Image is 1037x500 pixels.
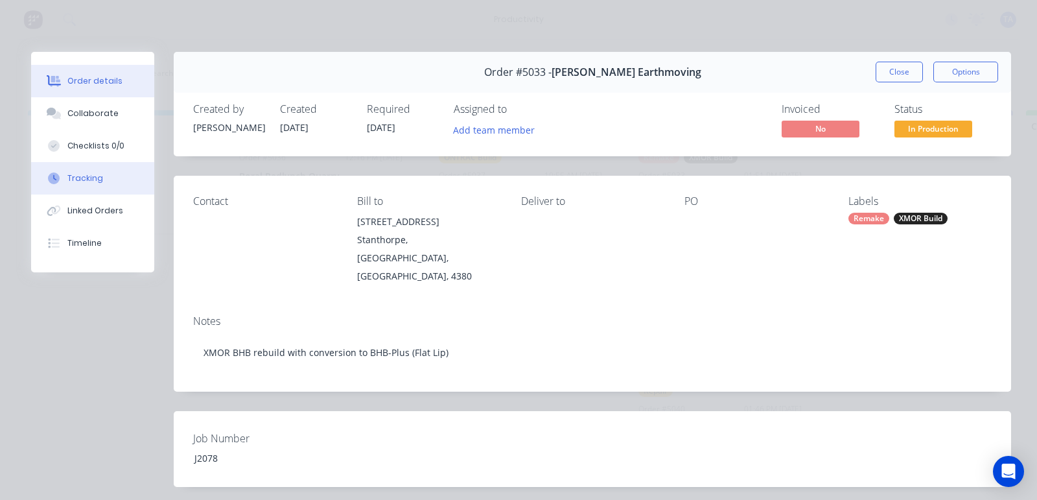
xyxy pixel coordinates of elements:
[193,431,355,446] label: Job Number
[193,333,992,372] div: XMOR BHB rebuild with conversion to BHB-Plus (Flat Lip)
[933,62,998,82] button: Options
[193,121,264,134] div: [PERSON_NAME]
[31,97,154,130] button: Collaborate
[67,108,119,119] div: Collaborate
[31,65,154,97] button: Order details
[357,213,500,231] div: [STREET_ADDRESS]
[848,213,889,224] div: Remake
[367,121,395,134] span: [DATE]
[993,456,1024,487] div: Open Intercom Messenger
[67,173,103,184] div: Tracking
[876,62,923,82] button: Close
[848,195,992,208] div: Labels
[31,195,154,227] button: Linked Orders
[357,213,500,285] div: [STREET_ADDRESS]Stanthorpe, [GEOGRAPHIC_DATA], [GEOGRAPHIC_DATA], 4380
[193,195,336,208] div: Contact
[67,75,122,87] div: Order details
[31,162,154,195] button: Tracking
[280,121,309,134] span: [DATE]
[357,195,500,208] div: Bill to
[447,121,542,138] button: Add team member
[280,103,351,115] div: Created
[552,66,701,78] span: [PERSON_NAME] Earthmoving
[684,195,828,208] div: PO
[193,315,992,327] div: Notes
[454,103,583,115] div: Assigned to
[894,103,992,115] div: Status
[367,103,438,115] div: Required
[894,213,948,224] div: XMOR Build
[184,449,346,468] div: J2078
[454,121,542,138] button: Add team member
[894,121,972,137] span: In Production
[67,140,124,152] div: Checklists 0/0
[484,66,552,78] span: Order #5033 -
[782,121,859,137] span: No
[31,130,154,162] button: Checklists 0/0
[193,103,264,115] div: Created by
[67,237,102,249] div: Timeline
[894,121,972,140] button: In Production
[31,227,154,259] button: Timeline
[357,231,500,285] div: Stanthorpe, [GEOGRAPHIC_DATA], [GEOGRAPHIC_DATA], 4380
[782,103,879,115] div: Invoiced
[67,205,123,217] div: Linked Orders
[521,195,664,208] div: Deliver to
